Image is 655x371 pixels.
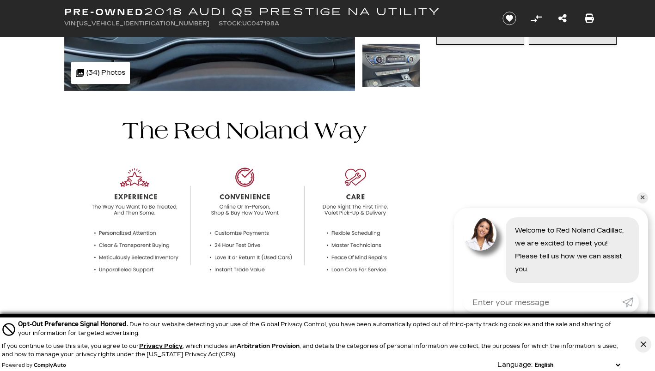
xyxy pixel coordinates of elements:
img: Agent profile photo [463,217,496,251]
select: Language Select [533,361,622,369]
div: Language: [497,362,533,368]
a: Submit [622,292,639,312]
div: Welcome to Red Noland Cadillac, we are excited to meet you! Please tell us how we can assist you. [506,217,639,283]
strong: Arbitration Provision [237,343,300,349]
span: Stock: [219,20,242,27]
p: If you continue to use this site, you agree to our , which includes an , and details the categori... [2,343,618,358]
a: ComplyAuto [34,363,66,368]
button: Close Button [635,336,651,353]
a: Share this Pre-Owned 2018 Audi Q5 Prestige NA Utility [558,12,567,25]
span: Opt-Out Preference Signal Honored . [18,320,129,328]
button: Compare Vehicle [529,12,543,25]
strong: Pre-Owned [64,6,144,18]
span: VIN: [64,20,77,27]
div: Powered by [2,363,66,368]
div: (34) Photos [71,62,130,84]
h1: 2018 Audi Q5 Prestige NA Utility [64,7,487,17]
a: Print this Pre-Owned 2018 Audi Q5 Prestige NA Utility [585,12,594,25]
button: Save vehicle [499,11,520,26]
div: Due to our website detecting your use of the Global Privacy Control, you have been automatically ... [18,319,622,337]
span: [US_VEHICLE_IDENTIFICATION_NUMBER] [77,20,209,27]
span: UC047198A [242,20,279,27]
img: Used 2018 Blue Audi Prestige image 17 [362,43,420,87]
u: Privacy Policy [139,343,183,349]
input: Enter your message [463,292,622,312]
